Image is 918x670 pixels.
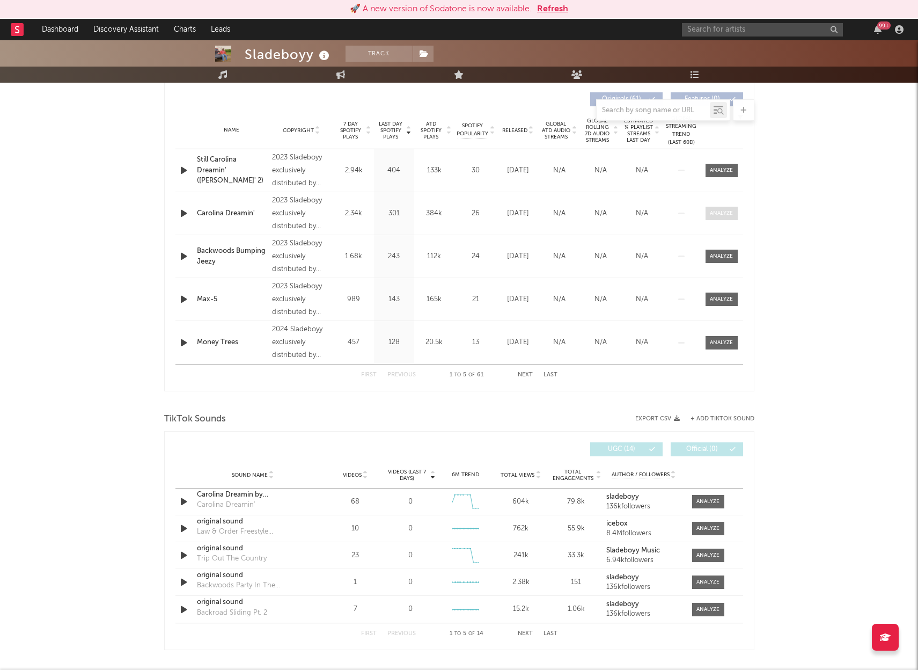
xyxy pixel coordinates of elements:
button: Previous [387,631,416,637]
div: 457 [336,337,371,348]
span: TikTok Sounds [164,413,226,426]
div: 384k [417,208,452,219]
span: Global Rolling 7D Audio Streams [583,118,612,143]
button: Previous [387,372,416,378]
div: 10 [331,523,380,534]
div: N/A [583,337,619,348]
div: 13 [457,337,495,348]
div: 762k [496,523,546,534]
div: 2023 Sladeboyy exclusively distributed by Santa [PERSON_NAME] [272,151,331,190]
strong: sladeboyy [606,574,639,581]
span: Released [502,127,527,134]
span: of [468,373,475,377]
a: Money Trees [197,337,267,348]
div: Still Carolina Dreamin' ([PERSON_NAME]' 2) [197,155,267,186]
a: Backwoods Bumping Jeezy [197,246,267,267]
strong: sladeboyy [606,601,639,608]
div: 989 [336,294,371,305]
div: 24 [457,251,495,262]
span: Videos [343,472,362,478]
button: Track [346,46,413,62]
input: Search by song name or URL [597,106,710,115]
div: 301 [377,208,412,219]
div: 2023 Sladeboyy exclusively distributed by Santa [PERSON_NAME] [272,194,331,233]
a: Dashboard [34,19,86,40]
div: N/A [624,337,660,348]
button: Features(0) [671,92,743,106]
a: original sound [197,516,309,527]
span: Total Views [501,472,534,478]
a: Discovery Assistant [86,19,166,40]
div: 8.4M followers [606,530,681,537]
div: N/A [624,208,660,219]
div: 2023 Sladeboyy exclusively distributed by Santa [PERSON_NAME] [272,237,331,276]
div: 241k [496,550,546,561]
button: First [361,372,377,378]
div: 136k followers [606,584,681,591]
button: Originals(61) [590,92,663,106]
div: N/A [583,251,619,262]
button: First [361,631,377,637]
span: Spotify Popularity [457,122,488,138]
span: Videos (last 7 days) [385,469,429,482]
div: Name [197,126,267,134]
span: Originals ( 61 ) [597,96,647,103]
div: Carolina Dreamin' [197,500,255,511]
div: Backroad Sliding Pt. 2 [197,608,267,618]
a: Max-5 [197,294,267,305]
div: 243 [377,251,412,262]
span: UGC ( 14 ) [597,446,647,453]
div: 165k [417,294,452,305]
a: sladeboyy [606,574,681,581]
div: N/A [583,208,619,219]
div: 128 [377,337,412,348]
div: Trip Out The Country [197,554,267,564]
a: Carolina Dreamin by [PERSON_NAME] [197,490,309,500]
div: 15.2k [496,604,546,615]
div: N/A [624,294,660,305]
span: Total Engagements [551,469,594,482]
div: 136k followers [606,503,681,511]
div: [DATE] [500,294,536,305]
div: 55.9k [551,523,601,534]
div: 151 [551,577,601,588]
div: 26 [457,208,495,219]
div: 133k [417,165,452,176]
strong: icebox [606,520,628,527]
div: 1.68k [336,251,371,262]
div: [DATE] [500,208,536,219]
div: 604k [496,497,546,507]
button: + Add TikTok Sound [680,416,754,422]
div: 2.38k [496,577,546,588]
div: 0 [408,523,413,534]
div: N/A [624,251,660,262]
div: [DATE] [500,165,536,176]
div: N/A [541,294,577,305]
span: Global ATD Audio Streams [541,121,571,140]
div: 6.94k followers [606,557,681,564]
span: Copyright [283,127,314,134]
div: original sound [197,597,309,608]
div: 1 5 14 [437,628,496,640]
div: N/A [583,165,619,176]
div: 33.3k [551,550,601,561]
span: to [454,631,461,636]
a: original sound [197,543,309,554]
div: N/A [541,165,577,176]
div: 23 [331,550,380,561]
div: 1.06k [551,604,601,615]
span: of [468,631,475,636]
div: [DATE] [500,251,536,262]
a: Carolina Dreamin' [197,208,267,219]
div: N/A [541,251,577,262]
div: 112k [417,251,452,262]
div: 0 [408,577,413,588]
a: sladeboyy [606,601,681,608]
div: 30 [457,165,495,176]
div: 68 [331,497,380,507]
